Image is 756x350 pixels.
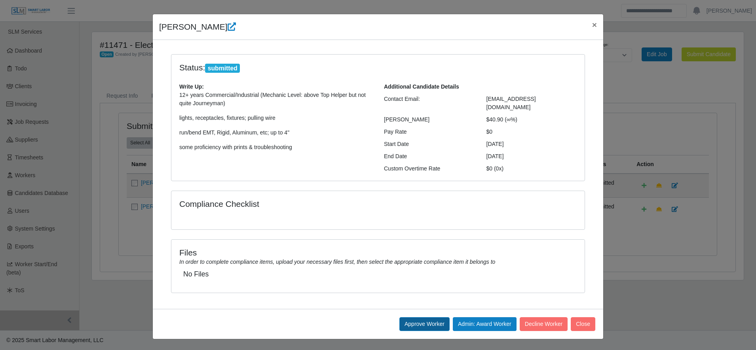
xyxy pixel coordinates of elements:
[179,129,372,137] p: run/bend EMT, Rigid, Aluminum, etc; up to 4"
[378,165,481,173] div: Custom Overtime Rate
[179,143,372,151] p: some proficiency with prints & troubleshooting
[179,259,495,265] i: In order to complete compliance items, upload your necessary files first, then select the appropr...
[481,140,583,148] div: [DATE]
[520,317,568,331] button: Decline Worker
[378,95,481,112] div: Contact Email:
[481,115,583,124] div: $40.90 (∞%)
[486,153,504,159] span: [DATE]
[205,64,240,73] span: submitted
[179,62,475,73] h4: Status:
[179,83,204,90] b: Write Up:
[481,128,583,136] div: $0
[378,115,481,124] div: [PERSON_NAME]
[179,114,372,122] p: lights, receptacles, fixtures; pulling wire
[378,152,481,161] div: End Date
[378,128,481,136] div: Pay Rate
[486,96,536,110] span: [EMAIL_ADDRESS][DOMAIN_NAME]
[159,21,236,33] h4: [PERSON_NAME]
[592,20,597,29] span: ×
[586,14,603,35] button: Close
[453,317,517,331] button: Admin: Award Worker
[179,248,577,257] h4: Files
[179,199,440,209] h4: Compliance Checklist
[399,317,450,331] button: Approve Worker
[384,83,459,90] b: Additional Candidate Details
[486,165,504,172] span: $0 (0x)
[183,270,573,278] h5: No Files
[179,91,372,108] p: 12+ years Commercial/Industrial (Mechanic Level: above Top Helper but not quite Journeyman)
[378,140,481,148] div: Start Date
[571,317,595,331] button: Close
